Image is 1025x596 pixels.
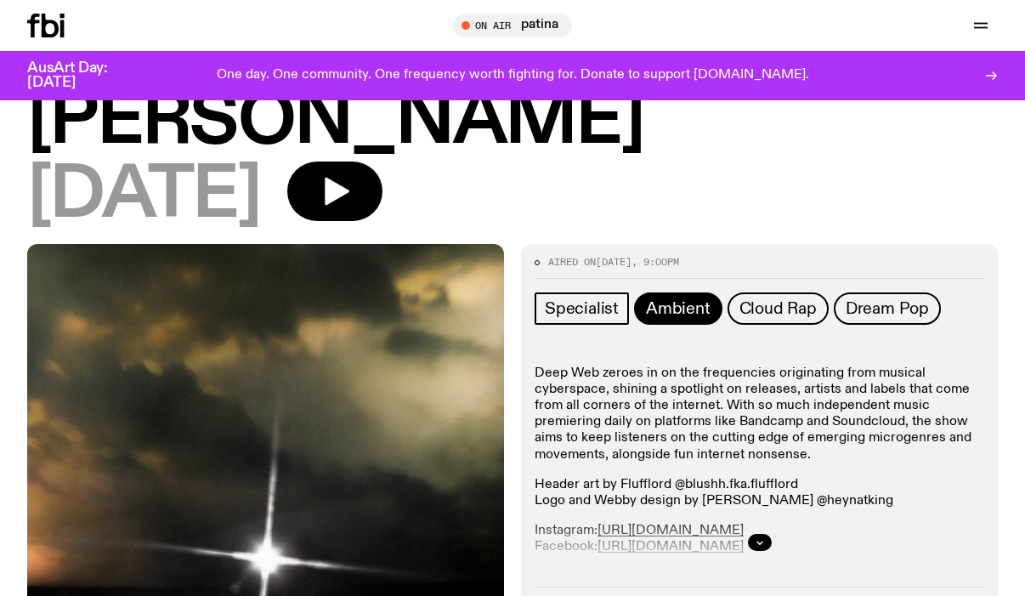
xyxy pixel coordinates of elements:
p: One day. One community. One frequency worth fighting for. Donate to support [DOMAIN_NAME]. [217,68,809,83]
span: Aired on [548,255,596,269]
span: Dream Pop [846,299,929,318]
h3: AusArt Day: [DATE] [27,61,136,90]
h1: Deep Web with [PERSON_NAME] [27,19,998,156]
p: Deep Web zeroes in on the frequencies originating from musical cyberspace, shining a spotlight on... [535,366,984,463]
a: Ambient [634,292,722,325]
a: Specialist [535,292,629,325]
span: Ambient [646,299,711,318]
a: Dream Pop [834,292,941,325]
p: Header art by Flufflord @blushh.fka.flufflord Logo and Webby design by [PERSON_NAME] @heynatking [535,477,984,509]
span: Specialist [545,299,619,318]
button: On Airpatina [453,14,572,37]
span: , 9:00pm [631,255,679,269]
a: Cloud Rap [728,292,829,325]
span: [DATE] [596,255,631,269]
span: [DATE] [27,162,260,230]
span: Cloud Rap [739,299,817,318]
